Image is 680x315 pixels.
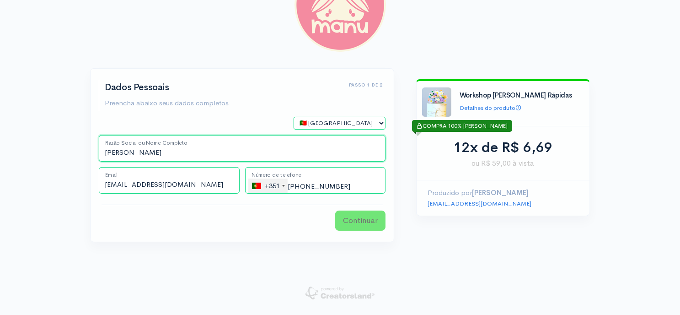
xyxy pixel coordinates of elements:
[460,92,581,99] h4: Workshop [PERSON_NAME] Rápidas
[252,179,288,193] div: +351
[412,120,512,132] div: COMPRA 100% [PERSON_NAME]
[105,82,229,92] h2: Dados Pessoais
[422,87,451,117] img: Bolo%20Flores%20Cortado%20PEQ.jpg
[460,104,521,112] a: Detalhes do produto
[428,158,578,169] span: ou R$ 59,00 à vista
[99,135,386,162] input: Nome Completo
[472,188,529,197] strong: [PERSON_NAME]
[428,200,531,207] a: [EMAIL_ADDRESS][DOMAIN_NAME]
[428,137,578,158] div: 12x de R$ 6,69
[349,82,383,87] h6: Passo 1 de 2
[248,179,288,193] div: Portugal: +351
[335,211,386,231] button: Continuar
[99,167,240,194] input: Email
[305,286,375,299] img: powered-by-creatorsland-e1a4e4bebae488dff9c9a81466bc3db6f0b7cf8c8deafde3238028c30cb33651.png
[105,98,229,109] p: Preencha abaixo seus dados completos
[428,188,578,198] p: Produzido por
